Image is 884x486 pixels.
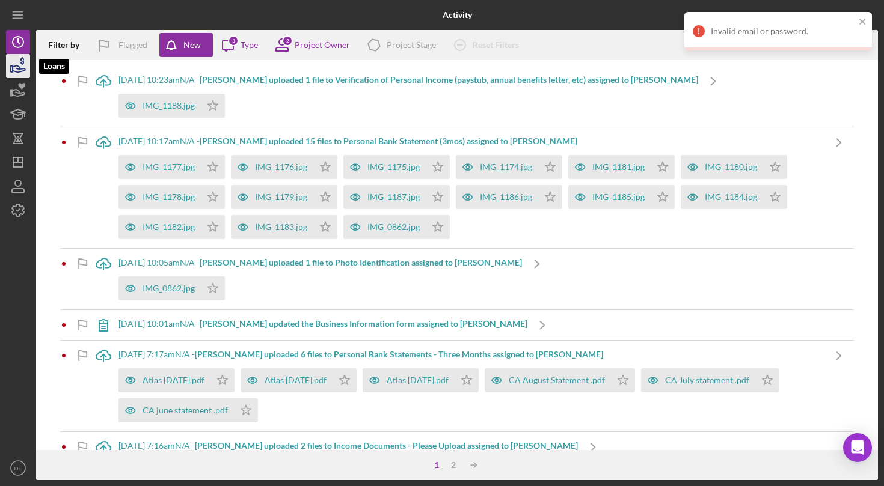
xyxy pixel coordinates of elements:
[367,162,420,172] div: IMG_1175.jpg
[231,215,337,239] button: IMG_1183.jpg
[843,433,872,462] div: Open Intercom Messenger
[143,192,195,202] div: IMG_1178.jpg
[118,441,578,451] div: [DATE] 7:16am N/A -
[705,192,757,202] div: IMG_1184.jpg
[367,222,420,232] div: IMG_0862.jpg
[711,26,855,36] div: Invalid email or password.
[387,375,449,385] div: Atlas [DATE].pdf
[143,284,195,293] div: IMG_0862.jpg
[200,318,527,329] b: [PERSON_NAME] updated the Business Information form assigned to [PERSON_NAME]
[456,185,562,209] button: IMG_1186.jpg
[195,440,578,451] b: [PERSON_NAME] uploaded 2 files to Income Documents - Please Upload assigned to [PERSON_NAME]
[118,258,522,267] div: [DATE] 10:05am N/A -
[480,192,532,202] div: IMG_1186.jpg
[231,185,337,209] button: IMG_1179.jpg
[159,33,213,57] button: New
[14,465,22,472] text: DF
[665,375,749,385] div: CA July statement .pdf
[118,276,225,300] button: IMG_0862.jpg
[118,368,235,392] button: Atlas [DATE].pdf
[118,75,698,85] div: [DATE] 10:23am N/A -
[295,40,350,50] div: Project Owner
[118,136,824,146] div: [DATE] 10:17am N/A -
[443,10,472,20] b: Activity
[641,368,779,392] button: CA July statement .pdf
[88,127,854,248] a: [DATE] 10:17amN/A -[PERSON_NAME] uploaded 15 files to Personal Bank Statement (3mos) assigned to ...
[200,257,522,267] b: [PERSON_NAME] uploaded 1 file to Photo Identification assigned to [PERSON_NAME]
[228,35,239,46] div: 3
[143,222,195,232] div: IMG_1182.jpg
[88,249,552,309] a: [DATE] 10:05amN/A -[PERSON_NAME] uploaded 1 file to Photo Identification assigned to [PERSON_NAME...
[255,192,307,202] div: IMG_1179.jpg
[118,155,225,179] button: IMG_1177.jpg
[480,162,532,172] div: IMG_1174.jpg
[118,215,225,239] button: IMG_1182.jpg
[343,215,450,239] button: IMG_0862.jpg
[363,368,479,392] button: Atlas [DATE].pdf
[681,185,787,209] button: IMG_1184.jpg
[88,33,159,57] button: Flagged
[88,341,854,431] a: [DATE] 7:17amN/A -[PERSON_NAME] uploaded 6 files to Personal Bank Statements - Three Months assig...
[118,94,225,118] button: IMG_1188.jpg
[118,319,527,329] div: [DATE] 10:01am N/A -
[88,310,557,340] a: [DATE] 10:01amN/A -[PERSON_NAME] updated the Business Information form assigned to [PERSON_NAME]
[473,33,519,57] div: Reset Filters
[456,155,562,179] button: IMG_1174.jpg
[681,155,787,179] button: IMG_1180.jpg
[118,33,147,57] div: Flagged
[343,155,450,179] button: IMG_1175.jpg
[568,155,675,179] button: IMG_1181.jpg
[445,460,462,470] div: 2
[183,33,201,57] div: New
[241,40,258,50] div: Type
[445,33,531,57] button: Reset Filters
[88,66,728,127] a: [DATE] 10:23amN/A -[PERSON_NAME] uploaded 1 file to Verification of Personal Income (paystub, ann...
[231,155,337,179] button: IMG_1176.jpg
[48,40,88,50] div: Filter by
[367,192,420,202] div: IMG_1187.jpg
[143,162,195,172] div: IMG_1177.jpg
[143,375,204,385] div: Atlas [DATE].pdf
[195,349,603,359] b: [PERSON_NAME] uploaded 6 files to Personal Bank Statements - Three Months assigned to [PERSON_NAME]
[143,101,195,111] div: IMG_1188.jpg
[387,40,436,50] div: Project Stage
[859,17,867,28] button: close
[255,222,307,232] div: IMG_1183.jpg
[200,136,577,146] b: [PERSON_NAME] uploaded 15 files to Personal Bank Statement (3mos) assigned to [PERSON_NAME]
[255,162,307,172] div: IMG_1176.jpg
[118,398,258,422] button: CA june statement .pdf
[282,35,293,46] div: 2
[509,375,605,385] div: CA August Statement .pdf
[143,406,228,415] div: CA june statement .pdf
[343,185,450,209] button: IMG_1187.jpg
[241,368,357,392] button: Atlas [DATE].pdf
[705,162,757,172] div: IMG_1180.jpg
[568,185,675,209] button: IMG_1185.jpg
[6,456,30,480] button: DF
[118,185,225,209] button: IMG_1178.jpg
[592,192,645,202] div: IMG_1185.jpg
[485,368,635,392] button: CA August Statement .pdf
[118,350,824,359] div: [DATE] 7:17am N/A -
[592,162,645,172] div: IMG_1181.jpg
[200,74,698,85] b: [PERSON_NAME] uploaded 1 file to Verification of Personal Income (paystub, annual benefits letter...
[265,375,327,385] div: Atlas [DATE].pdf
[428,460,445,470] div: 1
